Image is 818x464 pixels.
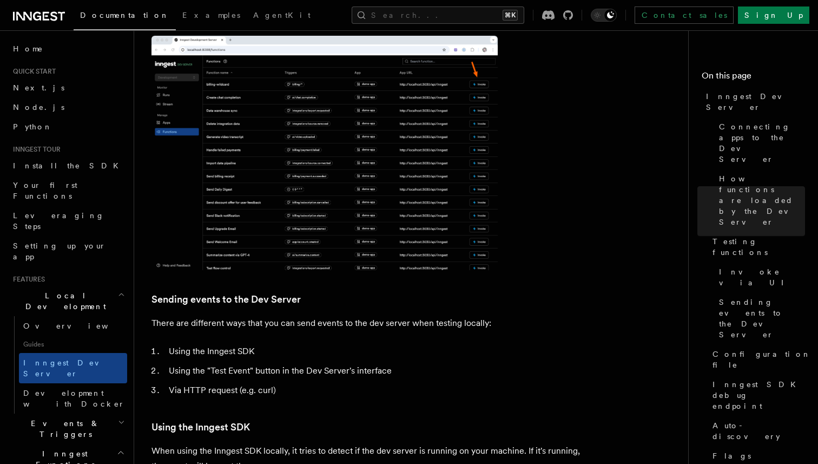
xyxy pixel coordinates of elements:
button: Local Development [9,286,127,316]
li: Via HTTP request (e.g. curl) [166,383,584,398]
span: Leveraging Steps [13,211,104,231]
span: Development with Docker [23,389,125,408]
li: Using the "Test Event" button in the Dev Server's interface [166,363,584,378]
span: Overview [23,322,135,330]
span: Install the SDK [13,161,125,170]
span: How functions are loaded by the Dev Server [719,173,805,227]
a: Examples [176,3,247,29]
kbd: ⌘K [503,10,518,21]
a: Sending events to the Dev Server [151,292,301,307]
span: Documentation [80,11,169,19]
a: Leveraging Steps [9,206,127,236]
span: Flags [713,450,751,461]
span: Testing functions [713,236,805,258]
span: Configuration file [713,349,811,370]
a: Sign Up [738,6,809,24]
a: Contact sales [635,6,734,24]
a: Invoke via UI [715,262,805,292]
a: Connecting apps to the Dev Server [715,117,805,169]
a: Setting up your app [9,236,127,266]
span: AgentKit [253,11,311,19]
a: Node.js [9,97,127,117]
button: Events & Triggers [9,414,127,444]
a: Install the SDK [9,156,127,175]
span: Next.js [13,83,64,92]
a: Home [9,39,127,58]
span: Sending events to the Dev Server [719,297,805,340]
span: Your first Functions [13,181,77,200]
a: Configuration file [708,344,805,375]
span: Python [13,122,52,131]
a: Python [9,117,127,136]
span: Auto-discovery [713,420,805,442]
a: Using the Inngest SDK [151,420,250,435]
a: Inngest Dev Server [19,353,127,383]
span: Inngest Dev Server [23,358,116,378]
p: There are different ways that you can send events to the dev server when testing locally: [151,316,584,331]
button: Toggle dark mode [591,9,617,22]
a: How functions are loaded by the Dev Server [715,169,805,232]
span: Quick start [9,67,56,76]
img: dev-server-functions-2025-01-15.png [151,36,498,270]
span: Node.js [13,103,64,112]
div: Local Development [9,316,127,414]
span: Inngest Dev Server [706,91,805,113]
a: Documentation [74,3,176,30]
a: Inngest SDK debug endpoint [708,375,805,416]
span: Setting up your app [13,241,106,261]
span: Invoke via UI [719,266,805,288]
span: Events & Triggers [9,418,118,440]
a: Next.js [9,78,127,97]
a: Testing functions [708,232,805,262]
span: Local Development [9,290,118,312]
span: Examples [182,11,240,19]
button: Search...⌘K [352,6,524,24]
a: Development with Docker [19,383,127,414]
a: Auto-discovery [708,416,805,446]
h4: On this page [702,69,805,87]
span: Inngest SDK debug endpoint [713,379,805,411]
li: Using the Inngest SDK [166,344,584,359]
a: Overview [19,316,127,336]
a: Your first Functions [9,175,127,206]
a: Inngest Dev Server [702,87,805,117]
a: Sending events to the Dev Server [715,292,805,344]
span: Inngest tour [9,145,61,154]
span: Guides [19,336,127,353]
a: AgentKit [247,3,317,29]
span: Connecting apps to the Dev Server [719,121,805,165]
span: Features [9,275,45,284]
span: Home [13,43,43,54]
